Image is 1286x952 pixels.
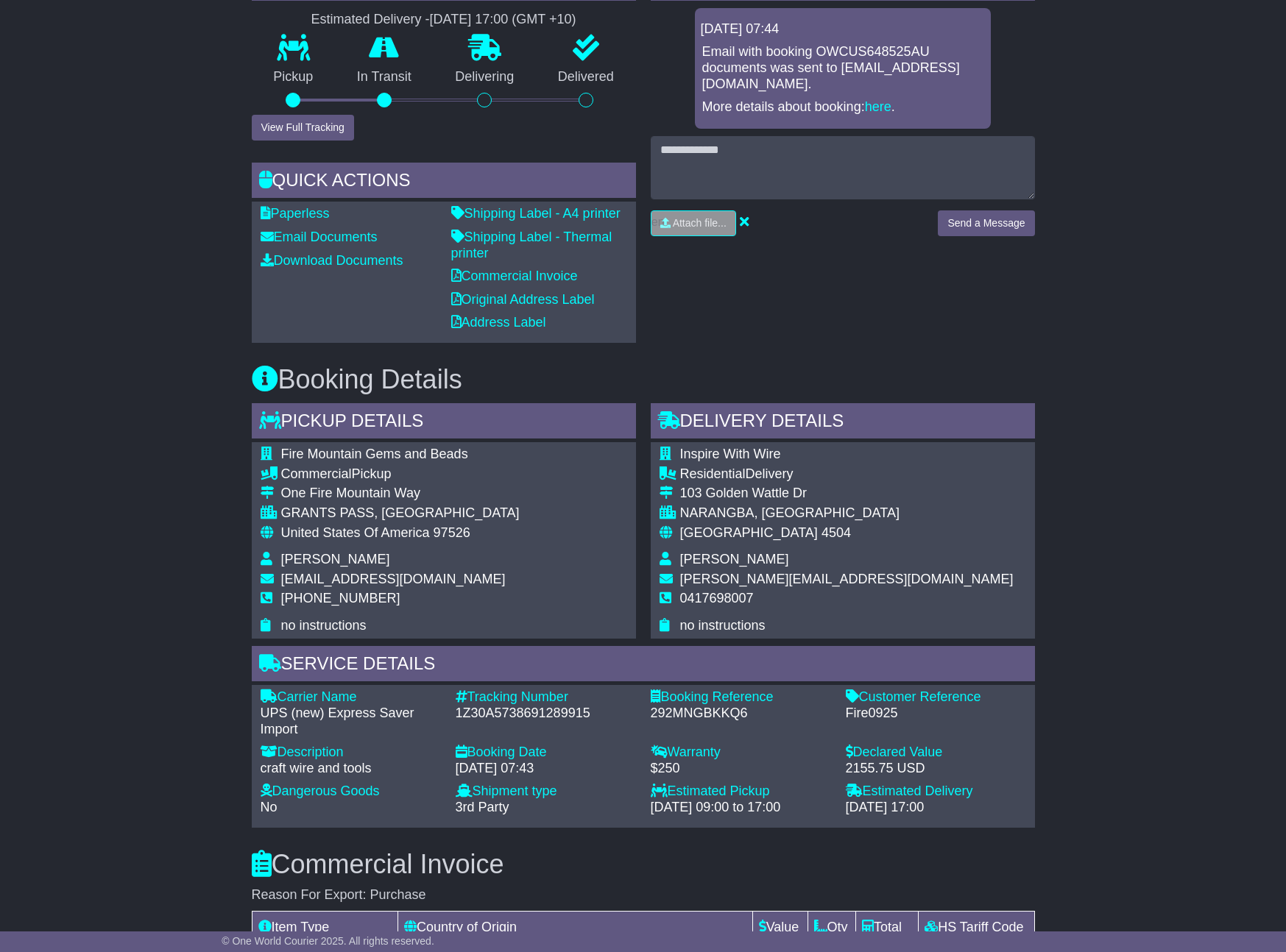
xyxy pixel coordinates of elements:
div: Estimated Pickup [651,784,831,800]
div: NARANGBA, [GEOGRAPHIC_DATA] [680,505,1014,522]
div: Reason For Export: Purchase [252,887,1035,903]
span: [PERSON_NAME] [680,552,789,566]
div: Delivery Details [651,403,1035,443]
span: [EMAIL_ADDRESS][DOMAIN_NAME] [281,572,506,586]
a: Download Documents [261,253,403,268]
div: [DATE] 17:00 [846,800,1026,816]
span: Inspire With Wire [680,447,781,461]
div: Booking Reference [651,689,831,706]
div: Shipment type [456,784,636,800]
p: More details about booking: . [702,99,983,116]
a: Shipping Label - Thermal printer [451,230,612,260]
span: 97526 [434,525,470,540]
a: Email Documents [261,230,378,244]
span: [PERSON_NAME] [281,552,390,566]
span: [GEOGRAPHIC_DATA] [680,525,818,540]
div: Description [261,745,441,761]
div: Quick Actions [252,163,636,202]
div: Service Details [252,646,1035,686]
span: [PERSON_NAME][EMAIL_ADDRESS][DOMAIN_NAME] [680,572,1014,586]
td: Qty [808,911,855,943]
a: Shipping Label - A4 printer [451,206,621,221]
div: [DATE] 07:43 [456,761,636,777]
span: © One World Courier 2025. All rights reserved. [222,935,434,947]
span: Fire Mountain Gems and Beads [281,447,468,461]
span: Residential [680,466,746,481]
div: Pickup Details [252,403,636,443]
div: Customer Reference [846,689,1026,706]
p: Delivering [434,69,537,85]
span: No [261,800,278,814]
a: Original Address Label [451,292,595,307]
a: Address Label [451,315,546,330]
div: $250 [651,761,831,777]
p: In Transit [335,69,434,85]
div: craft wire and tools [261,761,441,777]
div: 1Z30A5738691289915 [456,706,636,722]
div: Dangerous Goods [261,784,441,800]
h3: Commercial Invoice [252,850,1035,879]
td: Country of Origin [398,911,752,943]
span: 0417698007 [680,591,754,605]
div: GRANTS PASS, [GEOGRAPHIC_DATA] [281,505,520,522]
div: 2155.75 USD [846,761,1026,777]
p: Delivered [536,69,636,85]
span: 4504 [822,525,851,540]
div: Warranty [651,745,831,761]
div: 103 Golden Wattle Dr [680,486,1014,502]
div: Pickup [281,466,520,483]
button: Send a Message [938,210,1034,236]
p: Pickup [252,69,336,85]
span: United States Of America [281,525,430,540]
td: Item Type [252,911,398,943]
span: Commercial [281,466,352,481]
div: [DATE] 17:00 (GMT +10) [430,12,576,28]
a: here [865,99,891,114]
a: Paperless [261,206,330,221]
td: HS Tariff Code [919,911,1034,943]
td: Total [855,911,918,943]
a: Commercial Invoice [451,269,578,283]
h3: Booking Details [252,365,1035,394]
span: no instructions [281,618,367,633]
div: Tracking Number [456,689,636,706]
div: Delivery [680,466,1014,483]
div: Estimated Delivery [846,784,1026,800]
span: [PHONE_NUMBER] [281,591,400,605]
button: View Full Tracking [252,115,354,141]
span: 3rd Party [456,800,509,814]
div: [DATE] 09:00 to 17:00 [651,800,831,816]
div: One Fire Mountain Way [281,486,520,502]
div: Estimated Delivery - [252,12,636,28]
div: Booking Date [456,745,636,761]
div: Declared Value [846,745,1026,761]
div: Carrier Name [261,689,441,706]
td: Value [752,911,808,943]
div: 292MNGBKKQ6 [651,706,831,722]
div: UPS (new) Express Saver Import [261,706,441,737]
div: [DATE] 07:44 [701,21,985,38]
span: no instructions [680,618,766,633]
div: Fire0925 [846,706,1026,722]
p: Email with booking OWCUS648525AU documents was sent to [EMAIL_ADDRESS][DOMAIN_NAME]. [702,44,983,92]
